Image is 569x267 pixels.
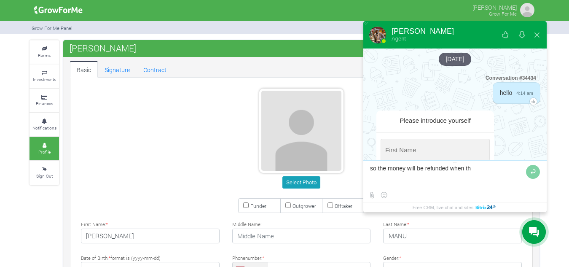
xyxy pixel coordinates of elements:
a: Signature [98,61,137,78]
span: [PERSON_NAME] [67,40,138,57]
label: Middle Name: [232,221,261,228]
small: Investments [33,76,56,82]
div: Agent [392,35,454,42]
button: Select emoticon [378,190,389,200]
button: Download conversation history [514,25,529,45]
a: Sign Out [30,161,59,184]
img: growforme image [31,2,86,19]
small: Grow For Me Panel [32,25,72,31]
small: Finances [36,100,53,106]
button: Send message [526,165,540,179]
a: Free CRM, live chat and sites [413,202,497,212]
input: Offtaker [327,202,333,208]
small: Farms [38,52,51,58]
a: Basic [70,61,98,78]
label: Date of Birth: format is (yyyy-mm-dd) [81,255,161,262]
label: Phonenumber: [232,255,264,262]
span: Free CRM, live chat and sites [413,202,473,212]
p: [PERSON_NAME] [472,2,517,12]
a: Farms [30,40,59,64]
span: hello [500,89,513,96]
label: First Name: [81,221,108,228]
small: Notifications [32,125,56,131]
a: Contract [137,61,173,78]
a: Profile [30,137,59,160]
label: Send file [367,190,377,200]
a: Notifications [30,113,59,136]
label: Last Name: [383,221,409,228]
a: Investments [30,65,59,88]
div: [PERSON_NAME] [392,27,454,35]
label: Gender: [383,255,401,262]
small: Sign Out [36,173,53,179]
button: Select Photo [282,176,320,189]
small: Outgrower [293,202,316,209]
input: Last Name [383,229,522,244]
div: Please introduce yourself [381,117,490,124]
small: Offtaker [335,202,352,209]
small: Profile [38,149,51,155]
small: Grow For Me [489,11,517,17]
input: Middle Name [232,229,371,244]
input: Outgrower [285,202,291,208]
small: Funder [250,202,266,209]
div: Conversation #34434 [363,70,547,82]
button: Close widget [529,25,545,45]
img: growforme image [519,2,536,19]
input: Funder [243,202,249,208]
span: 4:14 am [512,89,533,97]
button: Rate our service [498,25,513,45]
input: First Name [81,229,220,244]
a: Finances [30,89,59,112]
